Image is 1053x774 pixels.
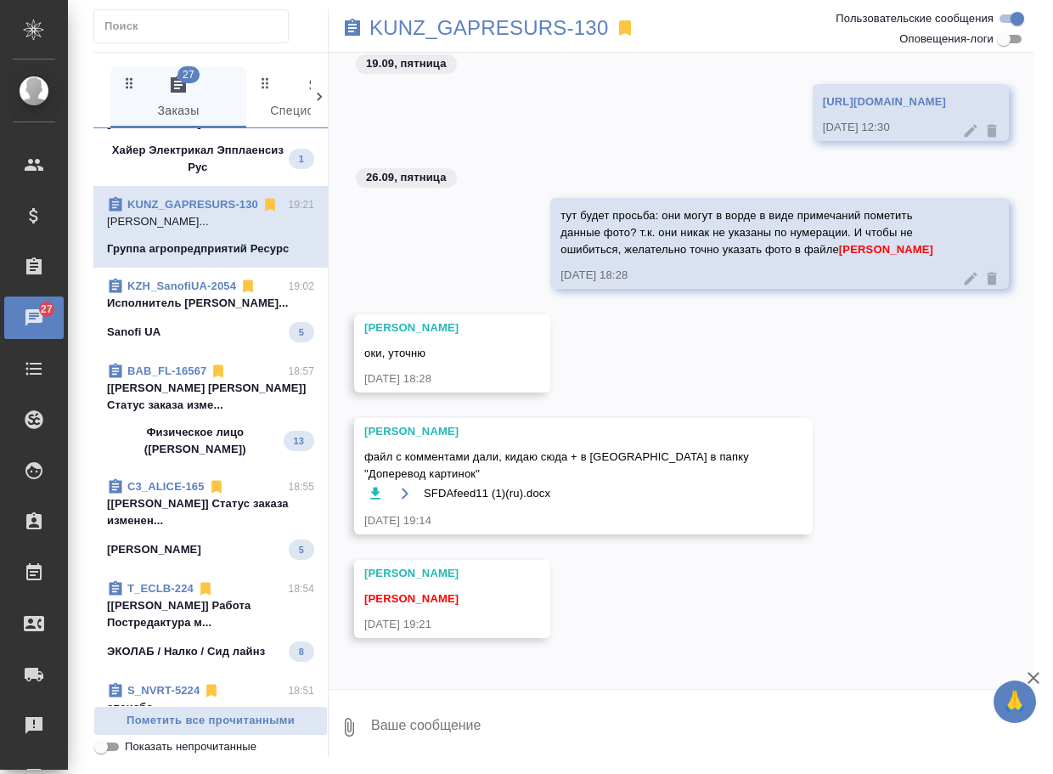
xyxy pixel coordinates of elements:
span: 5 [289,324,314,341]
div: [PERSON_NAME]...Хайер Электрикал Эпплаенсиз Рус1 [93,88,328,186]
span: Спецификации [256,75,372,121]
span: 13 [284,432,314,449]
button: Скачать [364,483,386,504]
input: Поиск [104,14,288,38]
p: 19:21 [288,196,314,213]
p: 26.09, пятница [366,169,447,186]
p: Физическое лицо ([PERSON_NAME]) [107,424,284,458]
span: 27 [177,66,200,83]
p: [[PERSON_NAME] [PERSON_NAME]] Статус заказа изме... [107,380,314,414]
p: 18:55 [288,478,314,495]
p: [PERSON_NAME] [107,541,201,558]
span: [PERSON_NAME] [364,592,459,605]
svg: Отписаться [210,363,227,380]
span: 1 [289,150,314,167]
div: [DATE] 18:28 [364,370,491,387]
span: 27 [31,301,63,318]
button: 🙏 [994,681,1036,723]
a: 27 [4,297,64,339]
a: KUNZ_GAPRESURS-130 [127,198,258,211]
button: Открыть на драйве [394,483,415,504]
span: тут будет просьба: они могут в ворде в виде примечаний пометить данные фото? т.к. они никак не ук... [560,209,933,256]
div: [PERSON_NAME] [364,319,491,336]
span: SFDAfeed11 (1)(ru).docx [424,485,550,502]
div: KZH_SanofiUA-205419:02Исполнитель [PERSON_NAME]...Sanofi UA5 [93,268,328,353]
svg: Отписаться [262,196,279,213]
a: [URL][DOMAIN_NAME] [823,95,946,108]
div: BAB_FL-1656718:57[[PERSON_NAME] [PERSON_NAME]] Статус заказа изме...Физическое лицо ([PERSON_NAME... [93,353,328,468]
span: 8 [289,643,314,660]
p: Sanofi UA [107,324,160,341]
p: Исполнитель [PERSON_NAME]... [107,295,314,312]
p: 19:02 [288,278,314,295]
a: T_ECLB-224 [127,582,194,595]
button: Пометить все прочитанными [93,706,328,736]
div: [DATE] 12:30 [823,119,949,136]
p: [[PERSON_NAME]] Работа Постредактура м... [107,597,314,631]
span: 5 [289,541,314,558]
span: [PERSON_NAME] [839,243,933,256]
svg: Отписаться [203,682,220,699]
p: 19.09, пятница [366,55,447,72]
a: S_NVRT-5224 [127,684,200,697]
span: Оповещения-логи [899,31,994,48]
p: 18:57 [288,363,314,380]
span: оки, уточню [364,347,425,359]
span: Пользовательские сообщения [836,10,994,27]
div: T_ECLB-22418:54[[PERSON_NAME]] Работа Постредактура м...ЭКОЛАБ / Налко / Сид лайнз8 [93,570,328,672]
div: C3_ALICE-16518:55[[PERSON_NAME]] Статус заказа изменен...[PERSON_NAME]5 [93,468,328,570]
a: KUNZ_GAPRESURS-130 [369,20,608,37]
span: Показать непрочитанные [125,738,256,755]
span: 🙏 [1000,684,1029,720]
p: [PERSON_NAME]... [107,213,314,230]
p: [[PERSON_NAME]] Статус заказа изменен... [107,495,314,529]
svg: Отписаться [239,278,256,295]
div: S_NVRT-522418:51спаисбоНовартис Фарма16 [93,672,328,757]
span: файл с комментами дали, кидаю сюда + в [GEOGRAPHIC_DATA] в папку "Доперевод картинок" [364,449,753,483]
span: Пометить все прочитанными [103,711,318,731]
a: C3_ALICE-165 [127,480,205,493]
a: KZH_SanofiUA-2054 [127,280,236,292]
div: [DATE] 18:28 [560,267,949,284]
a: BAB_FL-16567 [127,364,206,377]
p: ЭКОЛАБ / Налко / Сид лайнз [107,643,265,660]
p: 18:54 [288,580,314,597]
div: [PERSON_NAME] [364,423,753,440]
div: [PERSON_NAME] [364,565,491,582]
p: спаисбо [107,699,314,716]
div: KUNZ_GAPRESURS-13019:21[PERSON_NAME]...Группа агропредприятий Ресурс [93,186,328,268]
div: [DATE] 19:14 [364,512,753,529]
div: [DATE] 19:21 [364,616,491,633]
p: Хайер Электрикал Эпплаенсиз Рус [107,142,289,176]
svg: Отписаться [208,478,225,495]
p: 18:51 [288,682,314,699]
span: Заказы [121,75,236,121]
p: Группа агропредприятий Ресурс [107,240,289,257]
